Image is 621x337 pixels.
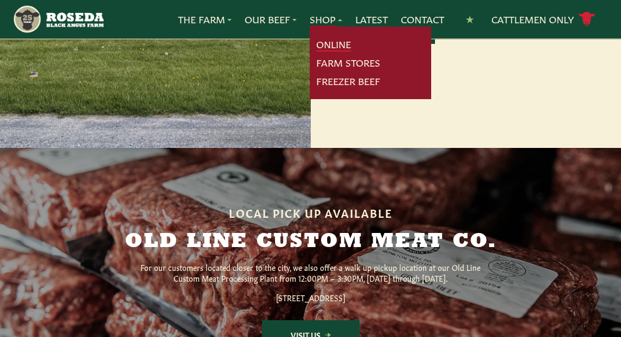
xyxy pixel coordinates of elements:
[178,12,232,27] a: The Farm
[103,231,519,253] h2: Old Line Custom Meat Co.
[245,12,297,27] a: Our Beef
[316,74,380,88] a: Freezer Beef
[401,12,444,27] a: Contact
[355,12,388,27] a: Latest
[103,206,519,218] h6: Local Pick Up Available
[316,56,380,70] a: Farm Stores
[137,292,484,303] p: [STREET_ADDRESS]
[316,37,351,51] a: Online
[491,10,596,29] a: Cattlemen Only
[310,12,342,27] a: Shop
[12,4,104,34] img: https://roseda.com/wp-content/uploads/2021/05/roseda-25-header.png
[137,262,484,283] p: For our customers located closer to the city, we also offer a walk up pickup location at our Old ...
